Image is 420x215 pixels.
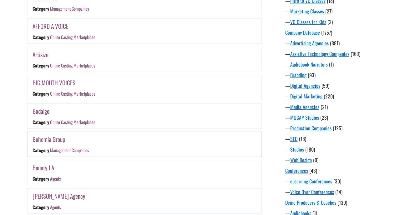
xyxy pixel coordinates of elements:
[33,119,49,125] div: Category
[299,135,306,142] span: (18)
[33,50,48,59] a: Artisize
[329,61,334,68] span: (1)
[290,114,319,121] a: MOCAP Studios
[33,62,49,69] div: Category
[290,61,328,68] a: Audiobook Narrators
[320,114,328,121] span: (23)
[309,167,317,174] span: (43)
[285,92,398,100] div: —
[50,204,60,210] a: Agents
[50,119,95,125] a: Online Casting Marketplaces
[50,147,89,154] a: Management Companies
[33,6,49,12] div: Category
[285,124,398,132] div: —
[285,177,398,185] div: —
[285,71,398,79] div: —
[33,192,85,201] a: [PERSON_NAME] Agency
[321,82,329,89] span: (59)
[285,29,320,36] a: Company Database
[290,82,320,89] a: Digital Agencies
[50,62,95,69] a: Online Casting Marketplaces
[313,156,318,164] span: (0)
[285,82,398,89] div: —
[337,199,347,206] span: (130)
[324,92,334,100] span: (220)
[290,124,331,132] a: Production Companies
[285,61,398,68] div: —
[285,50,398,57] div: —
[325,7,332,15] span: (27)
[290,92,322,100] a: Digital Marketing
[290,135,298,142] a: SEO
[33,175,49,182] div: Category
[290,177,332,185] a: eLearning Conferences
[285,188,398,196] div: —
[33,22,68,31] a: AFFORD A VOICE
[308,71,316,79] span: (93)
[33,107,49,116] a: Bodalgo
[290,71,306,79] a: Branding
[33,78,75,87] a: BIG MOUTH VOICES
[290,188,334,196] a: Voice Over Conferences
[285,199,336,206] a: Demo Producers & Coaches
[33,34,49,40] div: Category
[33,90,49,97] div: Category
[333,124,342,132] span: (125)
[290,50,349,57] a: Assistive Technology Companies
[321,29,332,36] span: (1757)
[50,90,95,97] a: Online Casting Marketplaces
[33,204,49,210] div: Category
[351,50,360,57] span: (163)
[285,135,398,142] div: —
[333,177,341,185] span: (30)
[327,18,333,26] span: (2)
[290,156,312,164] a: Web Design
[33,163,54,172] a: Bounty LA
[285,7,398,15] div: —
[50,34,95,40] a: Online Casting Marketplaces
[305,146,315,153] span: (180)
[285,146,398,153] div: —
[321,103,328,111] span: (21)
[50,6,89,12] a: Management Companies
[285,18,398,26] div: —
[290,18,326,26] a: VO Classes for Kids
[290,39,329,47] a: Advertising Agencies
[285,167,308,174] a: Conferences
[50,175,60,182] a: Agents
[285,103,398,111] div: —
[33,135,65,144] a: Bohemia Group
[290,146,304,153] a: Studios
[285,39,398,47] div: —
[285,114,398,121] div: —
[285,156,398,164] div: —
[290,7,324,15] a: Marketing Classes
[335,188,342,196] span: (14)
[33,147,49,154] div: Category
[330,39,340,47] span: (881)
[290,103,319,111] a: Media Agencies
